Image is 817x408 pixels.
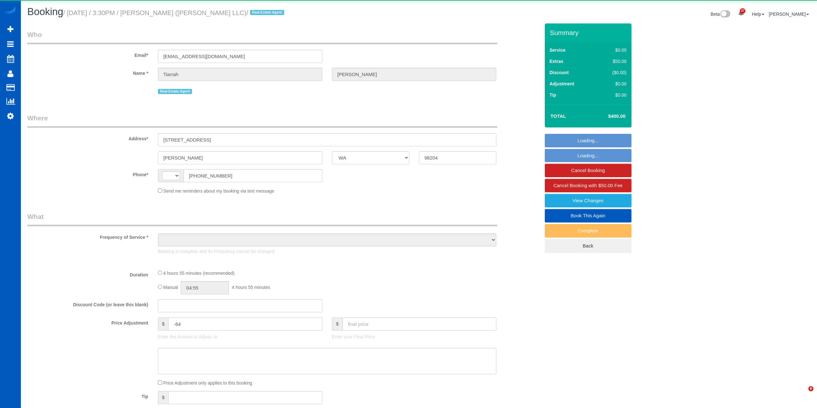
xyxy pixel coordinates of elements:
label: Discount Code (or leave this blank) [22,299,153,308]
div: $0.00 [599,81,627,87]
label: Name * [22,68,153,76]
a: Help [752,12,764,17]
a: Book This Again [545,209,631,222]
legend: What [27,212,497,226]
strong: Total [551,113,566,119]
div: $0.00 [599,92,627,98]
a: Cancel Booking with $50.00 Fee [545,179,631,192]
p: Enter your Final Price [332,334,496,340]
iframe: Intercom live chat [795,386,811,402]
input: Phone* [184,169,322,182]
a: Beta [711,12,731,17]
label: Tip [22,391,153,400]
img: Automaid Logo [4,6,17,15]
div: ($0.00) [599,69,627,76]
span: 4 hours 55 minutes [232,285,270,290]
label: Email* [22,50,153,58]
h3: Summary [550,29,628,36]
span: $ [158,317,169,331]
a: Back [545,239,631,253]
p: Enter the Amount to Adjust, or [158,334,322,340]
legend: Where [27,113,497,128]
label: Price Adjustment [22,317,153,326]
label: Address* [22,133,153,142]
input: Email* [158,50,322,63]
label: Duration [22,269,153,278]
span: $ [158,391,169,404]
a: Cancel Booking [545,164,631,177]
input: final price [343,317,496,331]
span: 47 [740,8,745,13]
span: 4 hours 55 minutes (recommended) [163,271,235,276]
a: View Changes [545,194,631,207]
input: First Name* [158,68,322,81]
label: Phone* [22,169,153,178]
span: Price Adjustment only applies to this booking [163,380,252,386]
span: Send me reminders about my booking via text message [163,188,274,194]
span: Cancel Booking with $50.00 Fee [553,183,623,188]
h4: $400.00 [589,114,625,119]
div: $0.00 [599,47,627,53]
span: Manual [163,285,178,290]
label: Discount [550,69,569,76]
p: Booking is complete and its Frequency cannot be changed [158,248,496,255]
legend: Who [27,30,497,44]
a: [PERSON_NAME] [769,12,809,17]
label: Tip [550,92,556,98]
span: / [246,9,286,16]
small: / [DATE] / 3:30PM / [PERSON_NAME] ([PERSON_NAME] LLC) [63,9,286,16]
span: Real Estate Agent [158,89,192,94]
label: Service [550,47,566,53]
span: 6 [808,386,813,391]
span: Booking [27,6,63,17]
img: New interface [720,10,730,19]
input: City* [158,151,322,164]
input: Zip Code* [419,151,496,164]
input: Last Name* [332,68,496,81]
label: Extras [550,58,563,65]
label: Adjustment [550,81,574,87]
label: Frequency of Service * [22,232,153,240]
a: 47 [735,6,747,21]
span: Real Estate Agent [250,10,284,15]
div: $50.00 [599,58,627,65]
span: $ [332,317,343,331]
